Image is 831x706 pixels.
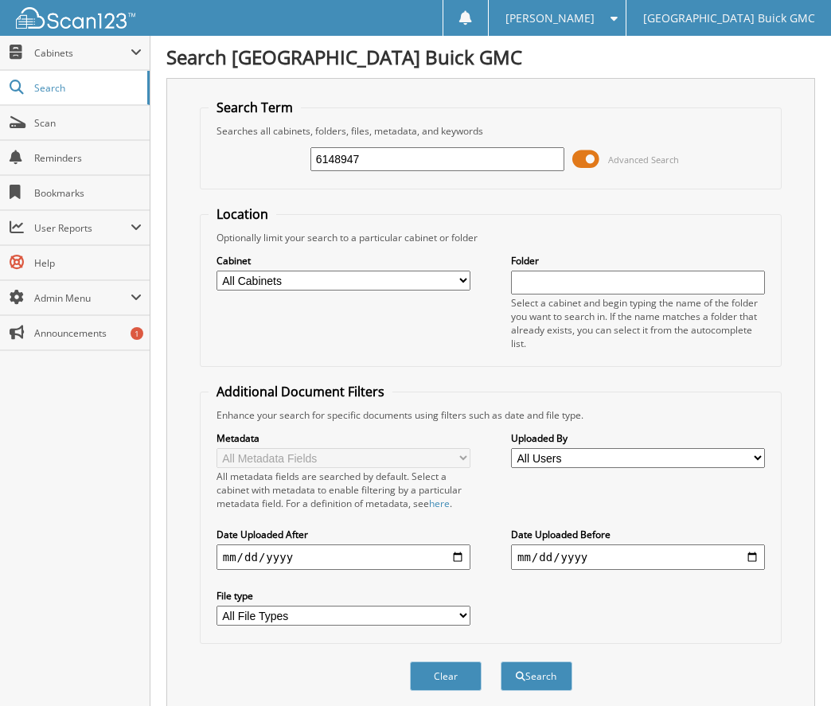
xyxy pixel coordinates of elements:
span: [GEOGRAPHIC_DATA] Buick GMC [643,14,815,23]
label: Date Uploaded Before [511,528,765,541]
label: Uploaded By [511,431,765,445]
div: Optionally limit your search to a particular cabinet or folder [209,231,774,244]
span: Cabinets [34,46,131,60]
span: Announcements [34,326,142,340]
div: Enhance your search for specific documents using filters such as date and file type. [209,408,774,422]
img: scan123-logo-white.svg [16,7,135,29]
div: All metadata fields are searched by default. Select a cabinet with metadata to enable filtering b... [217,470,470,510]
label: Date Uploaded After [217,528,470,541]
label: File type [217,589,470,603]
div: 1 [131,327,143,340]
span: User Reports [34,221,131,235]
span: Reminders [34,151,142,165]
span: Admin Menu [34,291,131,305]
label: Folder [511,254,765,267]
span: [PERSON_NAME] [505,14,595,23]
legend: Location [209,205,276,223]
div: Searches all cabinets, folders, files, metadata, and keywords [209,124,774,138]
span: Help [34,256,142,270]
button: Clear [410,661,482,691]
label: Cabinet [217,254,470,267]
a: here [429,497,450,510]
h1: Search [GEOGRAPHIC_DATA] Buick GMC [166,44,815,70]
span: Search [34,81,139,95]
div: Select a cabinet and begin typing the name of the folder you want to search in. If the name match... [511,296,765,350]
span: Advanced Search [608,154,679,166]
input: end [511,544,765,570]
span: Bookmarks [34,186,142,200]
label: Metadata [217,431,470,445]
span: Scan [34,116,142,130]
input: start [217,544,470,570]
legend: Additional Document Filters [209,383,392,400]
legend: Search Term [209,99,301,116]
button: Search [501,661,572,691]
